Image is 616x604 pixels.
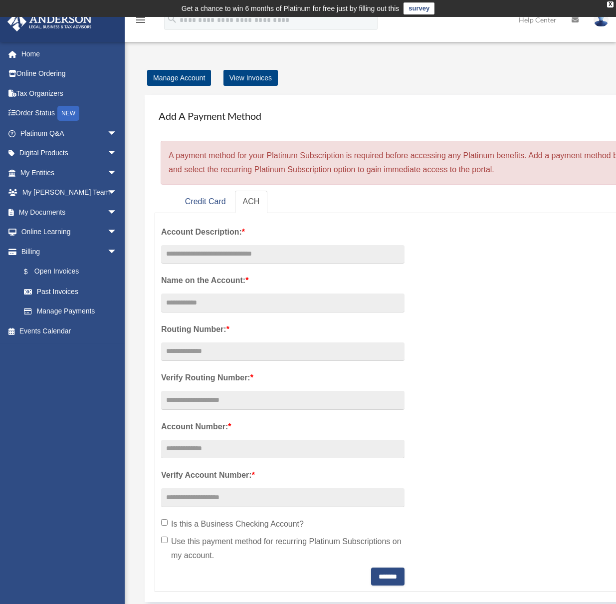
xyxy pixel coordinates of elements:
label: Is this a Business Checking Account? [161,517,405,531]
label: Name on the Account: [161,274,405,288]
label: Verify Routing Number: [161,371,405,385]
span: arrow_drop_down [107,202,127,223]
span: arrow_drop_down [107,123,127,144]
a: Billingarrow_drop_down [7,242,132,262]
a: Digital Productsarrow_drop_down [7,143,132,163]
label: Use this payment method for recurring Platinum Subscriptions on my account. [161,535,405,563]
span: arrow_drop_down [107,163,127,183]
a: Online Learningarrow_drop_down [7,222,132,242]
label: Account Description: [161,225,405,239]
a: survey [404,2,434,14]
a: $Open Invoices [14,262,132,282]
span: arrow_drop_down [107,222,127,243]
a: Manage Account [147,70,211,86]
label: Routing Number: [161,322,405,336]
a: View Invoices [223,70,278,86]
a: menu [135,17,147,26]
a: Order StatusNEW [7,103,132,124]
a: Credit Card [177,191,234,213]
img: User Pic [594,12,609,27]
a: My [PERSON_NAME] Teamarrow_drop_down [7,183,132,203]
span: arrow_drop_down [107,183,127,203]
div: NEW [57,106,79,121]
span: $ [29,266,34,278]
a: Events Calendar [7,321,132,341]
a: Home [7,44,132,64]
input: Use this payment method for recurring Platinum Subscriptions on my account. [161,537,168,543]
div: Get a chance to win 6 months of Platinum for free just by filling out this [182,2,400,14]
a: Platinum Q&Aarrow_drop_down [7,123,132,143]
a: My Entitiesarrow_drop_down [7,163,132,183]
i: menu [135,14,147,26]
i: search [167,13,178,24]
input: Is this a Business Checking Account? [161,519,168,526]
a: Online Ordering [7,64,132,84]
label: Account Number: [161,420,405,434]
a: ACH [235,191,268,213]
img: Anderson Advisors Platinum Portal [4,12,95,31]
a: Manage Payments [14,302,127,321]
label: Verify Account Number: [161,468,405,482]
span: arrow_drop_down [107,143,127,164]
span: arrow_drop_down [107,242,127,262]
div: close [607,1,614,7]
a: Past Invoices [14,282,132,302]
a: Tax Organizers [7,83,132,103]
a: My Documentsarrow_drop_down [7,202,132,222]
